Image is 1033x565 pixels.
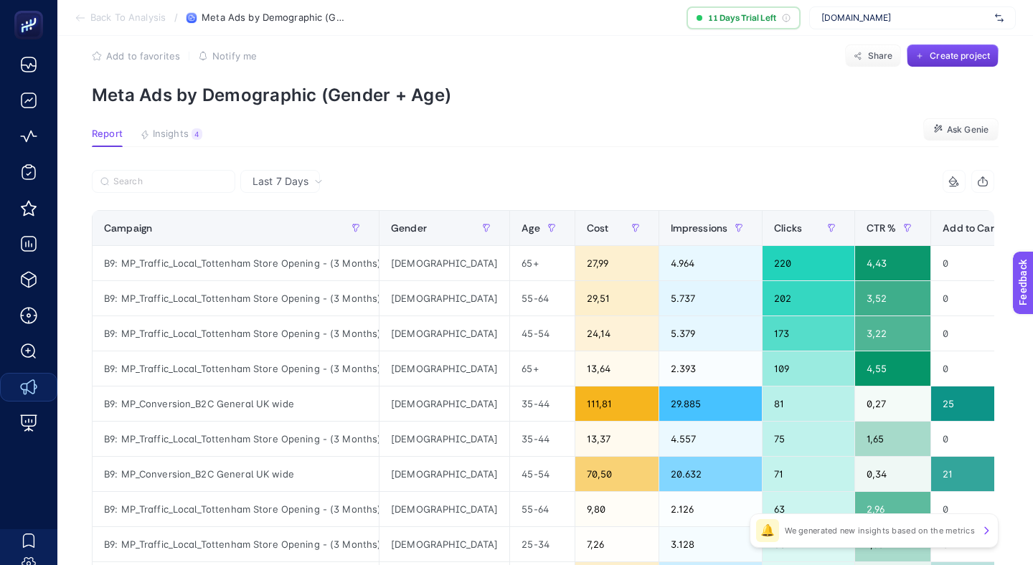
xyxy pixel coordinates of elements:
[93,246,379,280] div: B9: MP_Traffic_Local_Tottenham Store Opening - (3 Months) 2025
[763,492,854,526] div: 63
[774,222,802,234] span: Clicks
[931,351,1032,386] div: 0
[995,11,1004,25] img: svg%3e
[510,281,574,315] div: 55-64
[113,176,227,187] input: Search
[379,527,509,561] div: [DEMOGRAPHIC_DATA]
[510,457,574,491] div: 45-54
[575,422,659,456] div: 13,37
[212,50,257,62] span: Notify me
[379,386,509,421] div: [DEMOGRAPHIC_DATA]
[763,422,854,456] div: 75
[671,222,728,234] span: Impressions
[931,492,1032,526] div: 0
[510,492,574,526] div: 55-64
[763,316,854,351] div: 173
[93,386,379,421] div: B9: MP_Conversion_B2C General UK wide
[855,386,931,421] div: 0,27
[510,422,574,456] div: 35-44
[931,316,1032,351] div: 0
[763,457,854,491] div: 71
[930,50,990,62] span: Create project
[763,386,854,421] div: 81
[659,527,763,561] div: 3.128
[93,492,379,526] div: B9: MP_Traffic_Local_Tottenham Store Opening - (3 Months) 2025
[821,12,989,24] span: [DOMAIN_NAME]
[510,246,574,280] div: 65+
[106,50,180,62] span: Add to favorites
[708,12,776,24] span: 11 Days Trial Left
[510,386,574,421] div: 35-44
[575,527,659,561] div: 7,26
[855,492,931,526] div: 2,96
[379,316,509,351] div: [DEMOGRAPHIC_DATA]
[659,386,763,421] div: 29.885
[92,85,999,105] p: Meta Ads by Demographic (Gender + Age)
[931,422,1032,456] div: 0
[391,222,427,234] span: Gender
[659,246,763,280] div: 4.964
[931,281,1032,315] div: 0
[575,386,659,421] div: 111,81
[659,351,763,386] div: 2.393
[379,281,509,315] div: [DEMOGRAPHIC_DATA]
[855,422,931,456] div: 1,65
[93,422,379,456] div: B9: MP_Traffic_Local_Tottenham Store Opening - (3 Months) 2025
[855,351,931,386] div: 4,55
[9,4,55,16] span: Feedback
[756,519,779,542] div: 🔔
[522,222,539,234] span: Age
[92,50,180,62] button: Add to favorites
[947,124,989,136] span: Ask Genie
[855,281,931,315] div: 3,52
[174,11,178,23] span: /
[845,44,901,67] button: Share
[90,12,166,24] span: Back To Analysis
[785,525,975,536] p: We generated new insights based on the metrics
[659,316,763,351] div: 5.379
[93,457,379,491] div: B9: MP_Conversion_B2C General UK wide
[575,246,659,280] div: 27,99
[855,316,931,351] div: 3,22
[659,281,763,315] div: 5.737
[379,351,509,386] div: [DEMOGRAPHIC_DATA]
[867,222,897,234] span: CTR %
[379,422,509,456] div: [DEMOGRAPHIC_DATA]
[192,128,202,140] div: 4
[943,222,998,234] span: Add to Cart
[198,50,257,62] button: Notify me
[253,174,308,189] span: Last 7 Days
[868,50,893,62] span: Share
[587,222,609,234] span: Cost
[659,422,763,456] div: 4.557
[92,128,123,140] span: Report
[104,222,152,234] span: Campaign
[379,492,509,526] div: [DEMOGRAPHIC_DATA]
[763,281,854,315] div: 202
[575,316,659,351] div: 24,14
[93,281,379,315] div: B9: MP_Traffic_Local_Tottenham Store Opening - (3 Months) 2025
[575,457,659,491] div: 70,50
[202,12,345,24] span: Meta Ads by Demographic (Gender + Age)
[923,118,999,141] button: Ask Genie
[855,457,931,491] div: 0,34
[379,246,509,280] div: [DEMOGRAPHIC_DATA]
[659,492,763,526] div: 2.126
[379,457,509,491] div: [DEMOGRAPHIC_DATA]
[931,246,1032,280] div: 0
[855,246,931,280] div: 4,43
[93,527,379,561] div: B9: MP_Traffic_Local_Tottenham Store Opening - (3 Months) 2025
[510,316,574,351] div: 45-54
[575,351,659,386] div: 13,64
[93,351,379,386] div: B9: MP_Traffic_Local_Tottenham Store Opening - (3 Months) 2025
[575,492,659,526] div: 9,80
[575,281,659,315] div: 29,51
[763,246,854,280] div: 220
[93,316,379,351] div: B9: MP_Traffic_Local_Tottenham Store Opening - (3 Months) 2025
[931,457,1032,491] div: 21
[510,527,574,561] div: 25-34
[659,457,763,491] div: 20.632
[510,351,574,386] div: 65+
[763,351,854,386] div: 109
[931,386,1032,421] div: 25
